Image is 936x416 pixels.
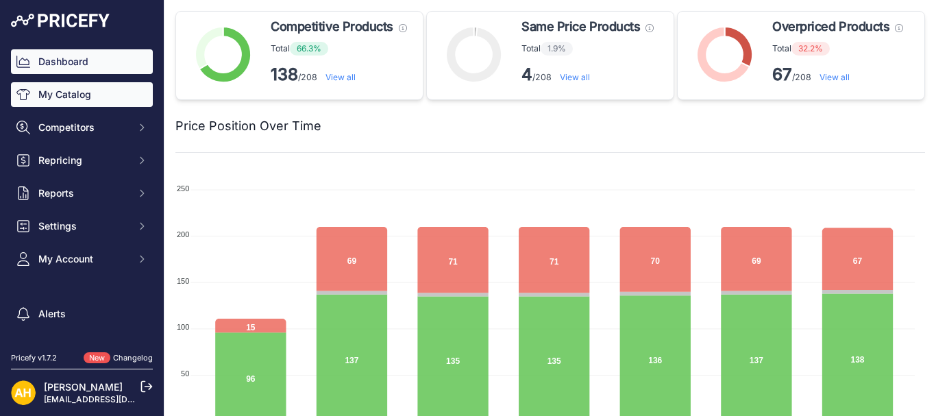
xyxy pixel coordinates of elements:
[772,64,903,86] p: /208
[521,42,654,56] p: Total
[11,82,153,107] a: My Catalog
[11,247,153,271] button: My Account
[521,64,532,84] strong: 4
[772,17,889,36] span: Overpriced Products
[290,42,328,56] span: 66.3%
[11,14,110,27] img: Pricefy Logo
[541,42,573,56] span: 1.9%
[772,64,792,84] strong: 67
[177,184,189,193] tspan: 250
[11,214,153,238] button: Settings
[38,186,128,200] span: Reports
[11,302,153,326] a: Alerts
[38,154,128,167] span: Repricing
[177,323,189,331] tspan: 100
[181,369,189,378] tspan: 50
[11,49,153,74] a: Dashboard
[11,148,153,173] button: Repricing
[11,352,57,364] div: Pricefy v1.7.2
[820,72,850,82] a: View all
[271,64,298,84] strong: 138
[271,42,407,56] p: Total
[772,42,903,56] p: Total
[560,72,590,82] a: View all
[177,277,189,285] tspan: 150
[38,121,128,134] span: Competitors
[791,42,830,56] span: 32.2%
[11,49,153,378] nav: Sidebar
[175,117,321,136] h2: Price Position Over Time
[38,252,128,266] span: My Account
[271,17,393,36] span: Competitive Products
[113,353,153,363] a: Changelog
[44,381,123,393] a: [PERSON_NAME]
[11,181,153,206] button: Reports
[11,115,153,140] button: Competitors
[521,17,640,36] span: Same Price Products
[38,219,128,233] span: Settings
[521,64,654,86] p: /208
[84,352,110,364] span: New
[271,64,407,86] p: /208
[325,72,356,82] a: View all
[177,230,189,238] tspan: 200
[44,394,187,404] a: [EMAIL_ADDRESS][DOMAIN_NAME]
